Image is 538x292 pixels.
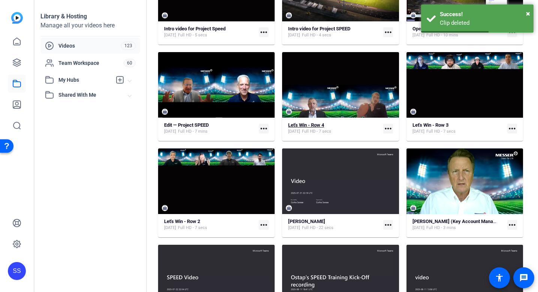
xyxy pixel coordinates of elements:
span: Full HD - 7 secs [426,129,456,135]
span: Videos [58,42,121,49]
strong: Intro video for Project Speed [164,26,226,31]
span: Full HD - 22 secs [302,225,333,231]
span: [DATE] [288,32,300,38]
mat-expansion-panel-header: My Hubs [40,72,140,87]
mat-icon: more_horiz [259,124,269,133]
a: [PERSON_NAME] (Key Account Manager - Offensive Line) - 2 1st Quarter[DATE]Full HD - 3 mins [412,219,504,231]
span: [DATE] [164,129,176,135]
span: Full HD - 4 secs [302,32,331,38]
span: 60 [124,59,136,67]
a: Let's Win - Row 4[DATE]Full HD - 7 secs [288,122,380,135]
mat-icon: more_horiz [259,27,269,37]
span: Full HD - 7 secs [178,225,207,231]
mat-icon: more_horiz [259,220,269,230]
span: Full HD - 7 mins [178,129,208,135]
strong: Let's Win - Row 3 [412,122,448,128]
div: Library & Hosting [40,12,140,21]
span: My Hubs [58,76,112,84]
span: Full HD - 7 secs [302,129,331,135]
span: Full HD - 3 mins [426,225,456,231]
a: Open reel recording-20250909_120521-Meeting Recording[DATE]Full HD - 10 mins [412,26,504,38]
span: × [526,9,530,18]
a: Intro video for Project SPEED[DATE]Full HD - 4 secs [288,26,380,38]
div: Manage all your videos here [40,21,140,30]
mat-icon: more_horiz [507,124,517,133]
a: Let's Win - Row 2[DATE]Full HD - 7 secs [164,219,256,231]
a: Let's Win - Row 3[DATE]Full HD - 7 secs [412,122,504,135]
div: SS [8,262,26,280]
a: [PERSON_NAME][DATE]Full HD - 22 secs [288,219,380,231]
span: [DATE] [288,225,300,231]
span: [DATE] [412,32,424,38]
div: Success! [440,10,528,19]
strong: [PERSON_NAME] [288,219,325,224]
strong: Let's Win - Row 2 [164,219,200,224]
strong: Open reel recording-20250909_120521-Meeting Recording [412,26,538,31]
strong: Intro video for Project SPEED [288,26,350,31]
mat-expansion-panel-header: Shared With Me [40,87,140,102]
span: Team Workspace [58,59,124,67]
span: [DATE] [288,129,300,135]
mat-icon: more_horiz [383,220,393,230]
strong: Let's Win - Row 4 [288,122,324,128]
span: [DATE] [412,225,424,231]
a: Edit — Project SPEED[DATE]Full HD - 7 mins [164,122,256,135]
span: [DATE] [164,225,176,231]
span: Shared With Me [58,91,128,99]
span: Full HD - 5 secs [178,32,207,38]
img: blue-gradient.svg [11,12,23,24]
mat-icon: accessibility [495,273,504,282]
mat-icon: more_horiz [383,27,393,37]
mat-icon: more_horiz [507,220,517,230]
div: Clip deleted [440,19,528,27]
strong: Edit — Project SPEED [164,122,209,128]
span: [DATE] [164,32,176,38]
mat-icon: message [519,273,528,282]
button: Close [526,8,530,19]
mat-icon: more_horiz [383,124,393,133]
span: 123 [121,42,136,50]
a: Intro video for Project Speed[DATE]Full HD - 5 secs [164,26,256,38]
span: [DATE] [412,129,424,135]
span: Full HD - 10 mins [426,32,458,38]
